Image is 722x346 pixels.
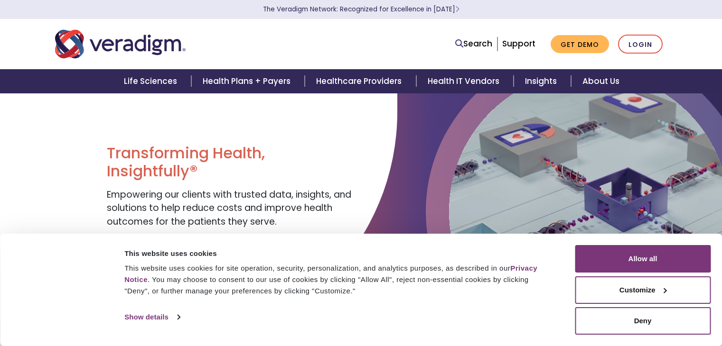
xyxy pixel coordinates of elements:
[107,144,354,181] h1: Transforming Health, Insightfully®
[55,28,186,60] img: Veradigm logo
[113,69,191,93] a: Life Sciences
[455,5,459,14] span: Learn More
[191,69,305,93] a: Health Plans + Payers
[575,276,711,304] button: Customize
[107,188,351,228] span: Empowering our clients with trusted data, insights, and solutions to help reduce costs and improv...
[416,69,514,93] a: Health IT Vendors
[618,35,663,54] a: Login
[514,69,571,93] a: Insights
[551,35,609,54] a: Get Demo
[502,38,535,49] a: Support
[305,69,416,93] a: Healthcare Providers
[124,310,179,324] a: Show details
[263,5,459,14] a: The Veradigm Network: Recognized for Excellence in [DATE]Learn More
[571,69,631,93] a: About Us
[455,37,492,50] a: Search
[124,248,553,259] div: This website uses cookies
[124,263,553,297] div: This website uses cookies for site operation, security, personalization, and analytics purposes, ...
[575,307,711,335] button: Deny
[575,245,711,273] button: Allow all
